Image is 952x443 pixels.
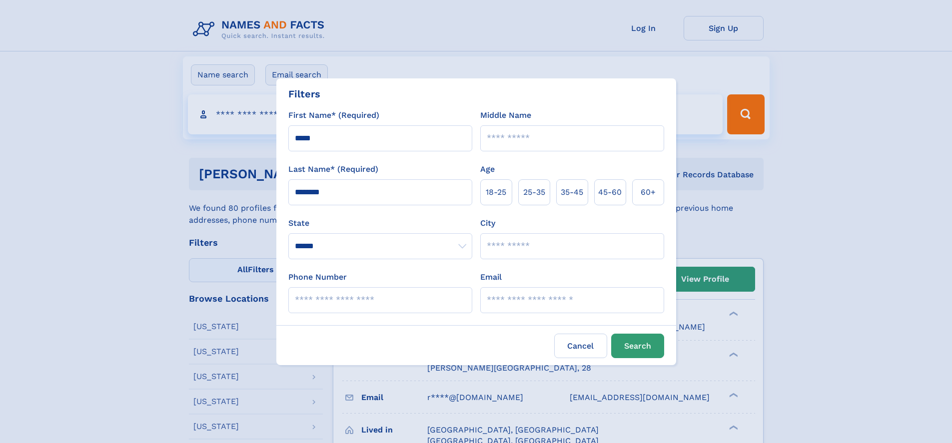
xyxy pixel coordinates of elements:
[554,334,607,358] label: Cancel
[641,186,656,198] span: 60+
[288,217,472,229] label: State
[288,86,320,101] div: Filters
[523,186,545,198] span: 25‑35
[598,186,622,198] span: 45‑60
[480,109,531,121] label: Middle Name
[288,163,378,175] label: Last Name* (Required)
[480,217,495,229] label: City
[480,271,502,283] label: Email
[561,186,583,198] span: 35‑45
[611,334,664,358] button: Search
[288,109,379,121] label: First Name* (Required)
[486,186,506,198] span: 18‑25
[288,271,347,283] label: Phone Number
[480,163,495,175] label: Age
